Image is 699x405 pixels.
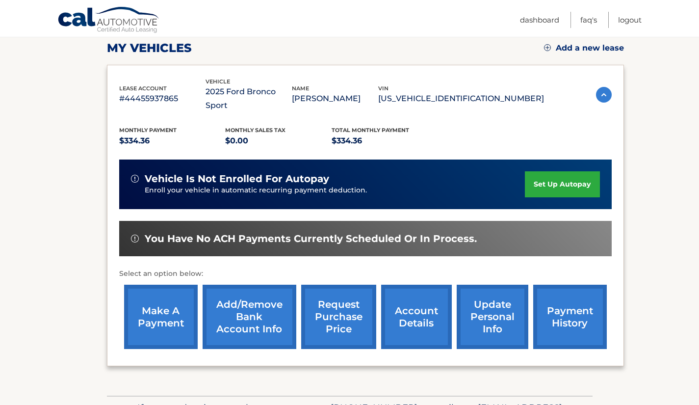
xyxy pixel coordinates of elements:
span: Monthly sales Tax [225,127,285,134]
img: alert-white.svg [131,235,139,243]
a: FAQ's [580,12,597,28]
img: alert-white.svg [131,175,139,183]
a: account details [381,285,452,349]
img: add.svg [544,44,551,51]
p: [US_VEHICLE_IDENTIFICATION_NUMBER] [378,92,544,106]
p: $0.00 [225,134,332,148]
a: Cal Automotive [57,6,160,35]
a: payment history [533,285,607,349]
span: Monthly Payment [119,127,177,134]
a: Add a new lease [544,43,624,53]
a: Dashboard [520,12,559,28]
span: Total Monthly Payment [332,127,409,134]
p: Enroll your vehicle in automatic recurring payment deduction. [145,185,525,196]
a: make a payment [124,285,198,349]
p: Select an option below: [119,268,612,280]
span: You have no ACH payments currently scheduled or in process. [145,233,477,245]
p: [PERSON_NAME] [292,92,378,106]
span: vehicle [206,78,230,85]
p: #44455937865 [119,92,206,106]
a: request purchase price [301,285,376,349]
a: set up autopay [525,171,599,197]
a: Add/Remove bank account info [203,285,296,349]
span: name [292,85,309,92]
p: 2025 Ford Bronco Sport [206,85,292,112]
span: lease account [119,85,167,92]
span: vehicle is not enrolled for autopay [145,173,329,185]
img: accordion-active.svg [596,87,612,103]
span: vin [378,85,388,92]
a: update personal info [457,285,528,349]
a: Logout [618,12,642,28]
p: $334.36 [332,134,438,148]
h2: my vehicles [107,41,192,55]
p: $334.36 [119,134,226,148]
